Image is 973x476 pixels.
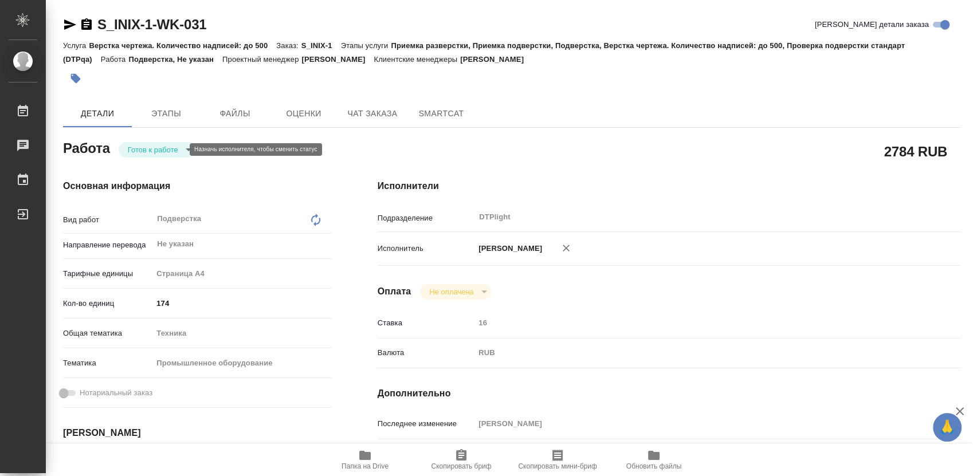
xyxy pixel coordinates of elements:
[63,268,152,280] p: Тарифные единицы
[933,413,962,442] button: 🙏
[460,55,532,64] p: [PERSON_NAME]
[426,287,477,297] button: Не оплачена
[518,462,597,470] span: Скопировать мини-бриф
[374,55,460,64] p: Клиентские менеджеры
[378,285,411,298] h4: Оплата
[276,107,331,121] span: Оценки
[63,239,152,251] p: Направление перевода
[63,179,332,193] h4: Основная информация
[80,18,93,32] button: Скопировать ссылку
[207,107,262,121] span: Файлы
[626,462,682,470] span: Обновить файлы
[884,141,947,161] h2: 2784 RUB
[342,462,389,470] span: Папка на Drive
[413,444,509,476] button: Скопировать бриф
[63,18,77,32] button: Скопировать ссылку для ЯМессенджера
[89,41,276,50] p: Верстка чертежа. Количество надписей: до 500
[63,357,152,369] p: Тематика
[378,387,960,400] h4: Дополнительно
[152,264,331,284] div: Страница А4
[152,295,331,312] input: ✎ Введи что-нибудь
[70,107,125,121] span: Детали
[378,418,475,430] p: Последнее изменение
[101,55,129,64] p: Работа
[341,41,391,50] p: Этапы услуги
[509,444,606,476] button: Скопировать мини-бриф
[63,137,110,158] h2: Работа
[301,41,341,50] p: S_INIX-1
[63,328,152,339] p: Общая тематика
[63,426,332,440] h4: [PERSON_NAME]
[63,298,152,309] p: Кол-во единиц
[474,314,912,331] input: Пустое поле
[431,462,491,470] span: Скопировать бриф
[80,387,152,399] span: Нотариальный заказ
[606,444,702,476] button: Обновить файлы
[937,415,957,439] span: 🙏
[420,284,491,300] div: Готов к работе
[815,19,929,30] span: [PERSON_NAME] детали заказа
[554,235,579,261] button: Удалить исполнителя
[301,55,374,64] p: [PERSON_NAME]
[378,347,475,359] p: Валюта
[414,107,469,121] span: SmartCat
[378,243,475,254] p: Исполнитель
[128,55,222,64] p: Подверстка, Не указан
[152,353,331,373] div: Промышленное оборудование
[474,243,542,254] p: [PERSON_NAME]
[63,41,905,64] p: Приемка разверстки, Приемка подверстки, Подверстка, Верстка чертежа. Количество надписей: до 500,...
[222,55,301,64] p: Проектный менеджер
[63,41,89,50] p: Услуга
[378,317,475,329] p: Ставка
[152,324,331,343] div: Техника
[378,213,475,224] p: Подразделение
[139,107,194,121] span: Этапы
[474,415,912,432] input: Пустое поле
[317,444,413,476] button: Папка на Drive
[97,17,206,32] a: S_INIX-1-WK-031
[474,343,912,363] div: RUB
[124,145,182,155] button: Готов к работе
[345,107,400,121] span: Чат заказа
[119,142,195,158] div: Готов к работе
[276,41,301,50] p: Заказ:
[63,214,152,226] p: Вид работ
[63,66,88,91] button: Добавить тэг
[378,179,960,193] h4: Исполнители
